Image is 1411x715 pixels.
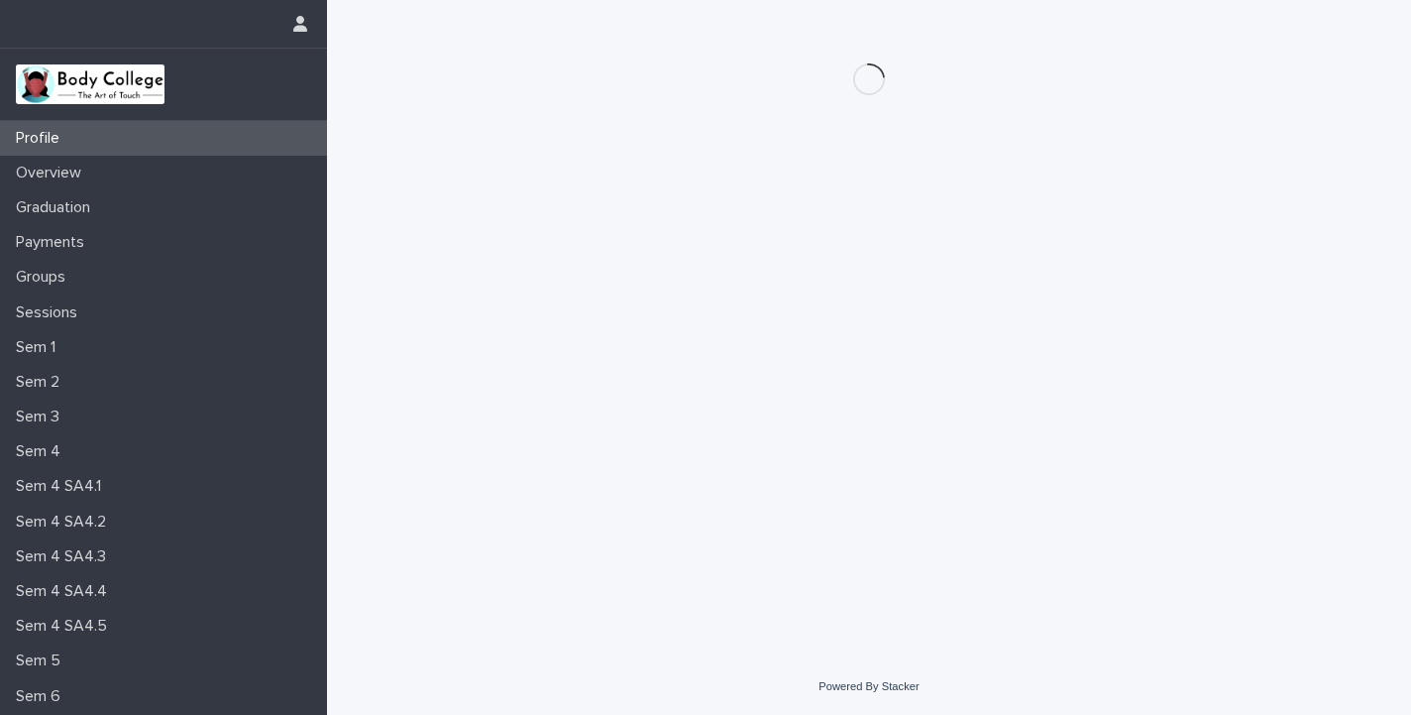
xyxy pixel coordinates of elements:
[8,513,122,532] p: Sem 4 SA4.2
[8,338,71,357] p: Sem 1
[8,233,100,252] p: Payments
[8,164,97,182] p: Overview
[8,408,75,426] p: Sem 3
[818,680,919,692] a: Powered By Stacker
[8,582,123,601] p: Sem 4 SA4.4
[8,652,76,670] p: Sem 5
[16,64,164,104] img: xvtzy2PTuGgGH0xbwGb2
[8,617,123,636] p: Sem 4 SA4.5
[8,547,122,566] p: Sem 4 SA4.3
[8,268,81,287] p: Groups
[8,687,76,706] p: Sem 6
[8,373,75,392] p: Sem 2
[8,442,76,461] p: Sem 4
[8,129,75,148] p: Profile
[8,198,106,217] p: Graduation
[8,303,93,322] p: Sessions
[8,477,117,496] p: Sem 4 SA4.1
